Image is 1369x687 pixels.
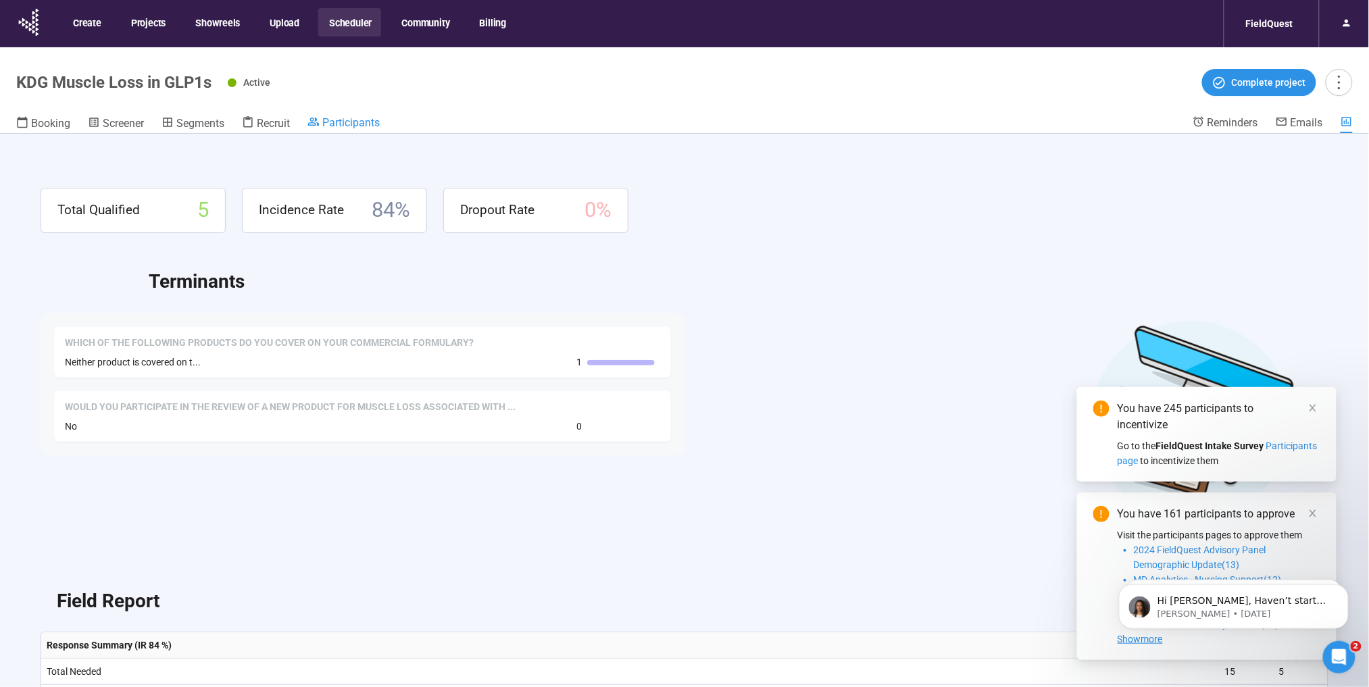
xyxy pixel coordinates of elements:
[1118,506,1320,522] div: You have 161 participants to approve
[65,357,201,367] span: Neither product is covered on t...
[1291,116,1323,129] span: Emails
[1202,69,1316,96] button: Complete project
[460,200,534,220] span: Dropout Rate
[1099,556,1369,651] iframe: Intercom notifications message
[1093,506,1110,522] span: exclamation-circle
[16,116,70,133] a: Booking
[1093,401,1110,417] span: exclamation-circle
[372,194,410,227] span: 84 %
[469,8,516,36] button: Billing
[31,117,70,130] span: Booking
[318,8,381,36] button: Scheduler
[1220,659,1274,685] td: 15
[1238,11,1301,36] div: FieldQuest
[1118,528,1320,542] p: Visit the participants pages to approve them
[59,39,231,117] span: Hi [PERSON_NAME], Haven’t started a project yet? Start small. Ask your audience about what’s happ...
[307,116,380,132] a: Participants
[88,116,144,133] a: Screener
[197,194,209,227] span: 5
[1326,69,1353,96] button: more
[1351,641,1362,652] span: 2
[59,52,233,64] p: Message from Nikki, sent 6w ago
[41,632,1220,659] th: Response Summary (IR 84 %)
[57,200,140,220] span: Total Qualified
[259,8,309,36] button: Upload
[176,117,224,130] span: Segments
[1276,116,1323,132] a: Emails
[1156,440,1264,451] strong: FieldQuest Intake Survey
[65,401,516,414] span: Would you participate in the review of a new product for muscle loss associated with the use of G...
[184,8,249,36] button: Showreels
[242,116,290,133] a: Recruit
[57,586,159,616] h2: Field Report
[322,116,380,129] span: Participants
[1118,438,1320,468] div: Go to the to incentivize them
[584,194,612,227] span: 0 %
[576,355,582,370] span: 1
[161,116,224,133] a: Segments
[47,666,101,677] span: Total Needed
[259,200,344,220] span: Incidence Rate
[1193,116,1258,132] a: Reminders
[1134,544,1266,570] span: 2024 FieldQuest Advisory Panel Demographic Update(13)
[1118,401,1320,433] div: You have 245 participants to incentivize
[149,267,1328,297] h2: Terminants
[1330,73,1348,91] span: more
[65,421,77,432] span: No
[1208,116,1258,129] span: Reminders
[1091,319,1295,522] img: Desktop work notes
[16,73,211,92] h1: KDG Muscle Loss in GLP1s
[576,419,582,434] span: 0
[62,8,111,36] button: Create
[1323,641,1355,673] iframe: Intercom live chat
[391,8,459,36] button: Community
[120,8,175,36] button: Projects
[1232,75,1306,90] span: Complete project
[1274,659,1328,685] td: 5
[103,117,144,130] span: Screener
[243,77,270,88] span: Active
[257,117,290,130] span: Recruit
[65,336,474,350] span: Which of the following products do you cover on your Commercial formulary?
[1308,403,1318,413] span: close
[1308,509,1318,518] span: close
